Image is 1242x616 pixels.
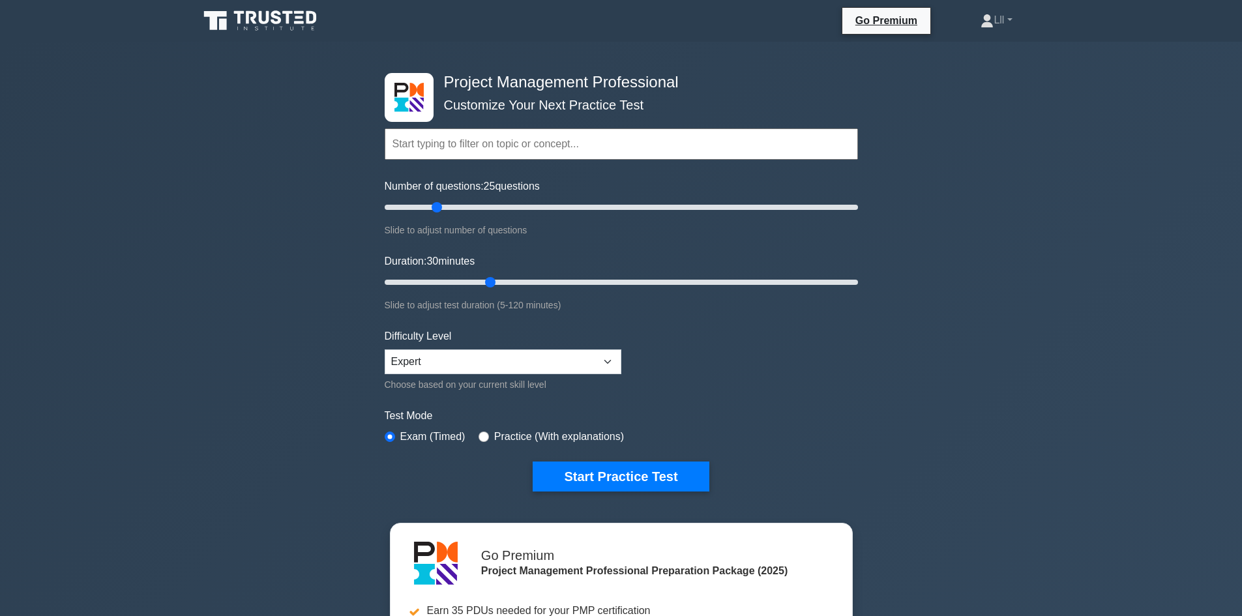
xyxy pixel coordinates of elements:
[385,254,475,269] label: Duration: minutes
[439,73,794,92] h4: Project Management Professional
[385,179,540,194] label: Number of questions: questions
[533,462,709,491] button: Start Practice Test
[400,429,466,445] label: Exam (Timed)
[484,181,495,192] span: 25
[494,429,624,445] label: Practice (With explanations)
[385,128,858,160] input: Start typing to filter on topic or concept...
[385,297,858,313] div: Slide to adjust test duration (5-120 minutes)
[385,329,452,344] label: Difficulty Level
[848,12,925,29] a: Go Premium
[949,7,1043,33] a: Lll
[385,408,858,424] label: Test Mode
[385,377,621,392] div: Choose based on your current skill level
[426,256,438,267] span: 30
[385,222,858,238] div: Slide to adjust number of questions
